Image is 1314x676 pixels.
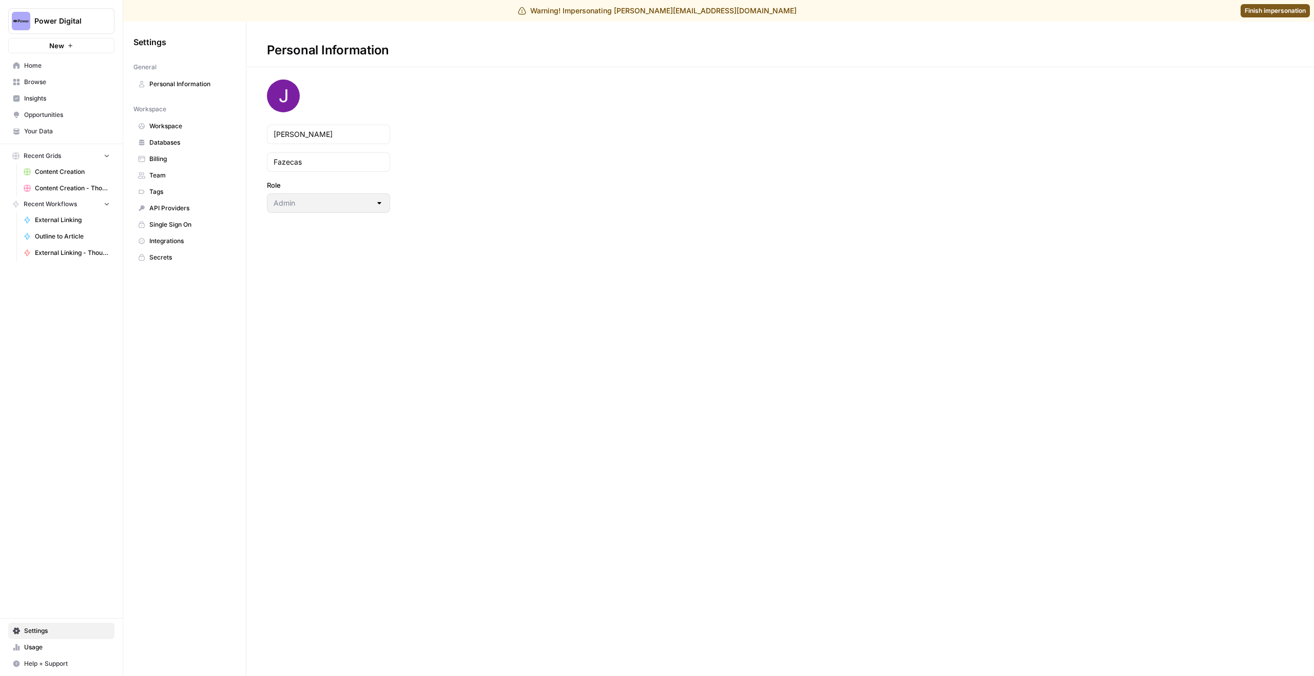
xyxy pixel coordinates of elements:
span: Databases [149,138,231,147]
a: Databases [133,134,236,151]
span: Usage [24,643,110,652]
span: Secrets [149,253,231,262]
a: Single Sign On [133,216,236,233]
span: Integrations [149,236,231,246]
span: External Linking [35,215,110,225]
span: Billing [149,154,231,164]
button: New [8,38,114,53]
div: Personal Information [246,42,410,58]
img: Power Digital Logo [12,12,30,30]
span: General [133,63,157,72]
span: Browse [24,77,110,87]
a: Opportunities [8,107,114,123]
span: Recent Workflows [24,200,77,209]
a: Secrets [133,249,236,266]
span: Your Data [24,127,110,136]
span: Workspace [149,122,231,131]
a: Workspace [133,118,236,134]
a: Content Creation - Thought Leadership [19,180,114,196]
span: Tags [149,187,231,196]
a: Usage [8,639,114,655]
a: External Linking - Thought Leadership [19,245,114,261]
a: Tags [133,184,236,200]
img: avatar [267,79,300,112]
a: Team [133,167,236,184]
span: Settings [24,626,110,635]
a: Home [8,57,114,74]
span: Team [149,171,231,180]
a: Browse [8,74,114,90]
span: Home [24,61,110,70]
label: Role [267,180,390,190]
span: Personal Information [149,79,231,89]
button: Help + Support [8,655,114,672]
span: Outline to Article [35,232,110,241]
span: External Linking - Thought Leadership [35,248,110,257]
span: Content Creation - Thought Leadership [35,184,110,193]
a: Billing [133,151,236,167]
span: Content Creation [35,167,110,176]
span: Finish impersonation [1245,6,1306,15]
span: Insights [24,94,110,103]
span: New [49,41,64,51]
a: Content Creation [19,164,114,180]
a: Insights [8,90,114,107]
a: External Linking [19,212,114,228]
button: Recent Grids [8,148,114,164]
span: Opportunities [24,110,110,120]
a: Outline to Article [19,228,114,245]
a: Settings [8,623,114,639]
span: Settings [133,36,166,48]
a: Your Data [8,123,114,140]
a: Finish impersonation [1241,4,1310,17]
a: Integrations [133,233,236,249]
button: Workspace: Power Digital [8,8,114,34]
span: Help + Support [24,659,110,668]
a: Personal Information [133,76,236,92]
button: Recent Workflows [8,196,114,212]
span: Power Digital [34,16,96,26]
span: API Providers [149,204,231,213]
a: API Providers [133,200,236,216]
div: Warning! Impersonating [PERSON_NAME][EMAIL_ADDRESS][DOMAIN_NAME] [518,6,797,16]
span: Workspace [133,105,166,114]
span: Single Sign On [149,220,231,229]
span: Recent Grids [24,151,61,161]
